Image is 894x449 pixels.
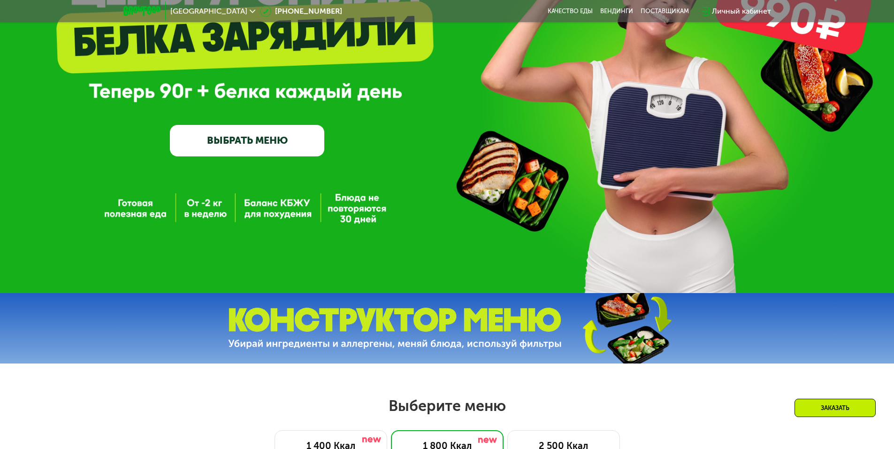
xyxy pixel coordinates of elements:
[260,6,342,17] a: [PHONE_NUMBER]
[600,8,633,15] a: Вендинги
[170,8,247,15] span: [GEOGRAPHIC_DATA]
[641,8,689,15] div: поставщикам
[712,6,771,17] div: Личный кабинет
[30,396,864,415] h2: Выберите меню
[548,8,593,15] a: Качество еды
[170,125,324,156] a: ВЫБРАТЬ МЕНЮ
[795,399,876,417] div: Заказать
